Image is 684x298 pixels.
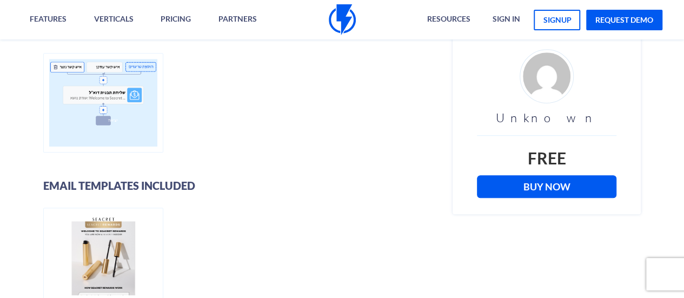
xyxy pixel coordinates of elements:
[477,147,616,170] div: Free
[477,175,616,198] a: Buy Now
[520,49,574,103] img: d4fe36f24926ae2e6254bfc5557d6d03
[534,10,580,30] a: signup
[586,10,662,30] a: request demo
[43,180,436,191] h3: Email Templates Included
[477,111,616,124] h3: Unknown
